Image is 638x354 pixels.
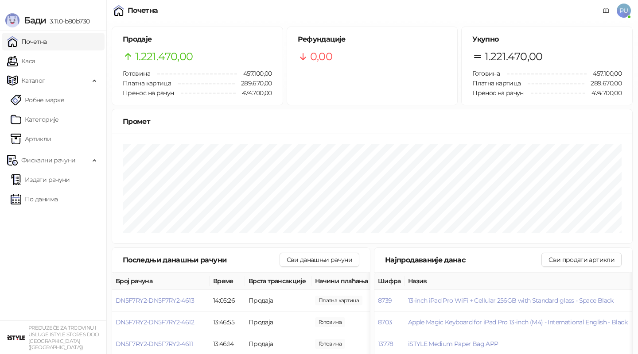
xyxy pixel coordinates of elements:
span: Фискални рачуни [21,151,75,169]
span: 457.100,00 [587,69,622,78]
div: Последњи данашњи рачуни [123,254,280,265]
a: Издати рачуни [11,171,70,189]
button: Apple Magic Keyboard for iPad Pro 13-inch (M4) - International English - Black [408,318,627,326]
span: 0,00 [310,48,332,65]
td: Продаја [245,312,311,333]
a: По данима [11,190,58,208]
div: Најпродаваније данас [385,254,541,265]
span: Платна картица [472,79,521,87]
span: 185.900,00 [315,296,362,305]
span: 3.11.0-b80b730 [46,17,89,25]
button: 13-inch iPad Pro WiFi + Cellular 256GB with Standard glass - Space Black [408,296,614,304]
span: 3.200,00 [315,339,345,349]
h5: Укупно [472,34,622,45]
div: Промет [123,116,622,127]
span: 289.670,00 [235,78,272,88]
span: 289.670,00 [584,78,622,88]
span: Каталог [21,72,45,89]
span: 474.700,00 [236,88,272,98]
button: iSTYLE Medium Paper Bag APP [408,340,498,348]
h5: Рефундације [298,34,447,45]
span: 1.221.470,00 [135,48,193,65]
th: Време [210,273,245,290]
img: 64x64-companyLogo-77b92cf4-9946-4f36-9751-bf7bb5fd2c7d.png [7,329,25,346]
button: DN5F7RY2-DN5F7RY2-4613 [116,296,194,304]
td: 14:05:26 [210,290,245,312]
span: Платна картица [123,79,171,87]
span: 67.000,00 [315,317,345,327]
button: Сви продати артикли [541,253,622,267]
th: Шифра [374,273,405,290]
span: Пренос на рачун [472,89,523,97]
span: Готовина [472,69,500,77]
small: PREDUZEĆE ZA TRGOVINU I USLUGE ISTYLE STORES DOO [GEOGRAPHIC_DATA] ([GEOGRAPHIC_DATA]) [28,325,99,350]
a: Каса [7,52,35,70]
button: DN5F7RY2-DN5F7RY2-4611 [116,340,193,348]
h5: Продаје [123,34,272,45]
span: Бади [24,15,46,26]
span: 457.100,00 [237,69,272,78]
img: Logo [5,13,19,27]
td: 13:46:55 [210,312,245,333]
button: 8739 [378,296,392,304]
span: Готовина [123,69,150,77]
span: Пренос на рачун [123,89,174,97]
a: Почетна [7,33,47,50]
button: 13778 [378,340,393,348]
button: DN5F7RY2-DN5F7RY2-4612 [116,318,194,326]
td: Продаја [245,290,311,312]
span: PU [617,4,631,18]
span: 1.221.470,00 [485,48,542,65]
a: Робне марке [11,91,64,109]
span: 474.700,00 [585,88,622,98]
div: Почетна [128,7,158,14]
a: Категорије [11,111,59,128]
a: Документација [599,4,613,18]
button: Сви данашњи рачуни [280,253,359,267]
th: Врста трансакције [245,273,311,290]
th: Број рачуна [112,273,210,290]
button: 8703 [378,318,392,326]
a: ArtikliАртикли [11,130,51,148]
th: Начини плаћања [311,273,400,290]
